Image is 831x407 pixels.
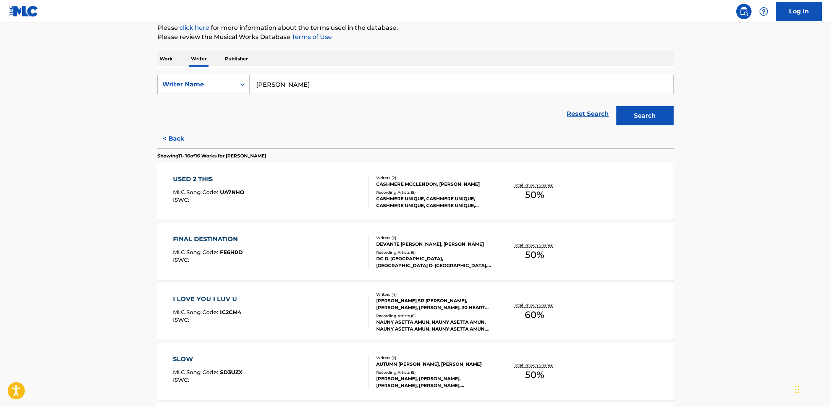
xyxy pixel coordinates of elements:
a: Log In [776,2,822,21]
p: Total Known Shares: [514,242,555,248]
span: FE6H0D [220,249,243,256]
div: Writers ( 2 ) [376,235,491,241]
span: MLC Song Code : [173,189,220,196]
div: NAUNY ASETTA AMUN, NAUNY ASETTA AMUN, NAUNY ASETTA AMUN, NAUNY ASETTA AMUN, NAUNY ASETTA AMUN [376,319,491,332]
div: Recording Artists ( 8 ) [376,313,491,319]
p: Total Known Shares: [514,302,555,308]
p: Please review the Musical Works Database [157,32,674,42]
a: Public Search [736,4,752,19]
div: Writers ( 4 ) [376,292,491,297]
div: USED 2 THIS [173,175,244,184]
div: Recording Artists ( 5 ) [376,190,491,195]
div: Writer Name [162,80,231,89]
a: click here [179,24,209,31]
div: Writers ( 2 ) [376,175,491,181]
img: search [739,7,749,16]
a: SLOWMLC Song Code:SD3UZXISWC:Writers (2)AUTUMN [PERSON_NAME], [PERSON_NAME]Recording Artists (5)[... [157,343,674,401]
span: MLC Song Code : [173,249,220,256]
a: Reset Search [563,105,613,122]
p: Publisher [223,51,250,67]
p: Writer [189,51,209,67]
span: ISWC : [173,256,191,263]
p: Total Known Shares: [514,362,555,368]
span: 50 % [525,248,544,262]
div: Recording Artists ( 5 ) [376,370,491,375]
span: ISWC : [173,376,191,383]
span: ISWC : [173,316,191,323]
span: 60 % [525,308,544,322]
img: MLC Logo [9,6,39,17]
a: USED 2 THISMLC Song Code:UA7NHOISWC:Writers (2)CASHMERE MCCLENDON, [PERSON_NAME]Recording Artists... [157,163,674,221]
p: Total Known Shares: [514,182,555,188]
div: CASHMERE UNIQUE, CASHMERE UNIQUE, CASHMERE UNIQUE, CASHMERE UNIQUE, CASHMERE UNIQUE [376,195,491,209]
span: MLC Song Code : [173,369,220,376]
p: Please for more information about the terms used in the database. [157,23,674,32]
span: 50 % [525,368,544,382]
div: I LOVE YOU I LUV U [173,295,241,304]
span: UA7NHO [220,189,244,196]
span: 50 % [525,188,544,202]
div: DEVANTE [PERSON_NAME], [PERSON_NAME] [376,241,491,248]
div: [PERSON_NAME], [PERSON_NAME], [PERSON_NAME], [PERSON_NAME], [PERSON_NAME] [376,375,491,389]
p: Work [157,51,175,67]
div: Help [756,4,771,19]
button: Search [616,106,674,125]
span: SD3UZX [220,369,243,376]
div: Drag [795,378,800,401]
div: Recording Artists ( 6 ) [376,250,491,255]
div: CASHMERE MCCLENDON, [PERSON_NAME] [376,181,491,188]
a: Terms of Use [290,33,332,41]
img: help [759,7,768,16]
div: Writers ( 2 ) [376,355,491,361]
span: ISWC : [173,196,191,203]
span: IC2CM4 [220,309,241,316]
a: I LOVE YOU I LUV UMLC Song Code:IC2CM4ISWC:Writers (4)[PERSON_NAME] SR [PERSON_NAME], [PERSON_NAM... [157,283,674,341]
div: [PERSON_NAME] SR [PERSON_NAME], [PERSON_NAME], [PERSON_NAME], 30 HEARTZ BEATS [376,297,491,311]
span: MLC Song Code : [173,309,220,316]
iframe: Chat Widget [793,370,831,407]
a: FINAL DESTINATIONMLC Song Code:FE6H0DISWC:Writers (2)DEVANTE [PERSON_NAME], [PERSON_NAME]Recordin... [157,223,674,281]
div: FINAL DESTINATION [173,235,243,244]
div: AUTUMN [PERSON_NAME], [PERSON_NAME] [376,361,491,368]
div: SLOW [173,355,243,364]
p: Showing 11 - 16 of 16 Works for [PERSON_NAME] [157,152,266,159]
div: DC D-[GEOGRAPHIC_DATA], [GEOGRAPHIC_DATA] D-[GEOGRAPHIC_DATA], [GEOGRAPHIC_DATA] D-[GEOGRAPHIC_DA... [376,255,491,269]
button: < Back [157,129,203,148]
form: Search Form [157,75,674,129]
